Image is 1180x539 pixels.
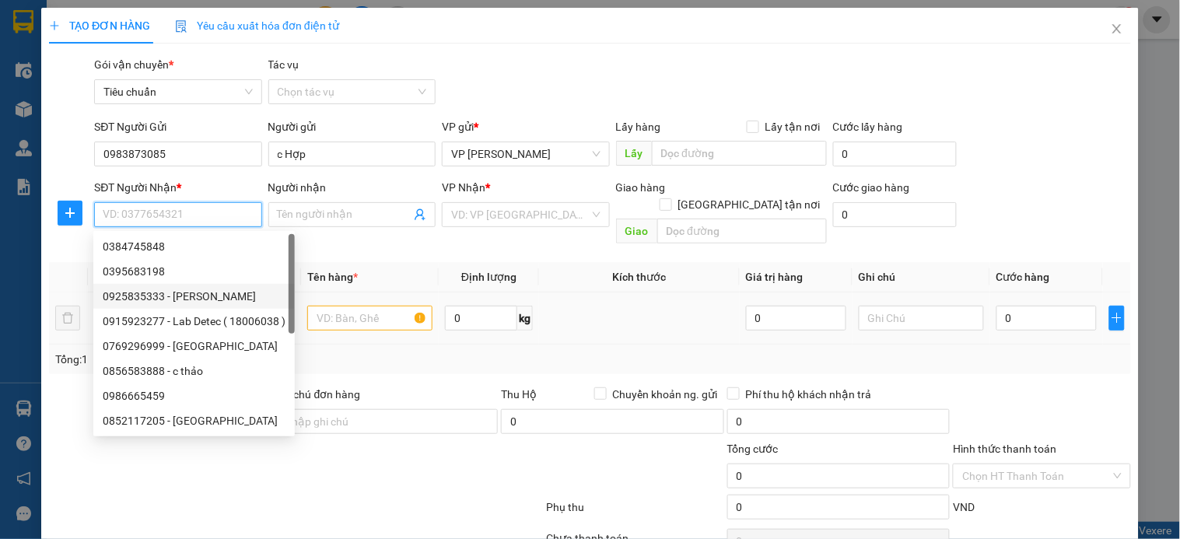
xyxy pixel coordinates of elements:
[103,338,285,355] div: 0769296999 - [GEOGRAPHIC_DATA]
[307,306,432,331] input: VD: Bàn, Ghế
[746,271,804,283] span: Giá trị hàng
[49,19,150,32] span: TẠO ĐƠN HÀNG
[58,201,82,226] button: plus
[103,362,285,380] div: 0856583888 - c thảo
[268,58,299,71] label: Tác vụ
[1109,306,1125,331] button: plus
[451,142,600,166] span: VP Hạ Long
[175,20,187,33] img: icon
[461,271,516,283] span: Định lượng
[517,306,533,331] span: kg
[853,262,990,292] th: Ghi chú
[1110,312,1124,324] span: plus
[79,73,201,100] strong: 0888 827 827 - 0848 827 827
[616,121,661,133] span: Lấy hàng
[268,118,436,135] div: Người gửi
[1095,8,1139,51] button: Close
[175,19,339,32] span: Yêu cầu xuất hóa đơn điện tử
[55,306,80,331] button: delete
[307,271,358,283] span: Tên hàng
[833,121,903,133] label: Cước lấy hàng
[93,309,295,334] div: 0915923277 - Lab Detec ( 18006038 )
[996,271,1050,283] span: Cước hàng
[93,359,295,383] div: 0856583888 - c thảo
[55,351,457,368] div: Tổng: 1
[652,141,827,166] input: Dọc đường
[746,306,846,331] input: 0
[93,284,295,309] div: 0925835333 - Anh Hữu Dũng
[1111,23,1123,35] span: close
[442,181,485,194] span: VP Nhận
[103,412,285,429] div: 0852117205 - [GEOGRAPHIC_DATA]
[93,234,295,259] div: 0384745848
[544,499,725,526] div: Phụ thu
[616,181,666,194] span: Giao hàng
[94,58,173,71] span: Gói vận chuyển
[414,208,426,221] span: user-add
[275,409,499,434] input: Ghi chú đơn hàng
[32,45,201,100] span: Gửi hàng [GEOGRAPHIC_DATA]: Hotline:
[612,271,666,283] span: Kích thước
[32,59,191,86] strong: 024 3236 3236 -
[672,196,827,213] span: [GEOGRAPHIC_DATA] tận nơi
[759,118,827,135] span: Lấy tận nơi
[657,219,827,243] input: Dọc đường
[58,207,82,219] span: plus
[93,408,295,433] div: 0852117205 - Em Sơn
[268,179,436,196] div: Người nhận
[275,388,361,401] label: Ghi chú đơn hàng
[103,238,285,255] div: 0384745848
[103,313,285,330] div: 0915923277 - Lab Detec ( 18006038 )
[833,202,958,227] input: Cước giao hàng
[103,288,285,305] div: 0925835333 - [PERSON_NAME]
[94,118,261,135] div: SĐT Người Gửi
[93,334,295,359] div: 0769296999 - ANH SƠN
[616,219,657,243] span: Giao
[103,263,285,280] div: 0395683198
[93,259,295,284] div: 0395683198
[833,181,910,194] label: Cước giao hàng
[103,387,285,404] div: 0986665459
[833,142,958,166] input: Cước lấy hàng
[93,383,295,408] div: 0986665459
[953,443,1056,455] label: Hình thức thanh toán
[501,388,537,401] span: Thu Hộ
[859,306,984,331] input: Ghi Chú
[727,443,779,455] span: Tổng cước
[616,141,652,166] span: Lấy
[442,118,609,135] div: VP gửi
[51,8,181,41] strong: Công ty TNHH Phúc Xuyên
[49,20,60,31] span: plus
[740,386,878,403] span: Phí thu hộ khách nhận trả
[40,104,193,131] span: Gửi hàng Hạ Long: Hotline:
[103,80,252,103] span: Tiêu chuẩn
[953,501,975,513] span: VND
[607,386,724,403] span: Chuyển khoản ng. gửi
[94,179,261,196] div: SĐT Người Nhận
